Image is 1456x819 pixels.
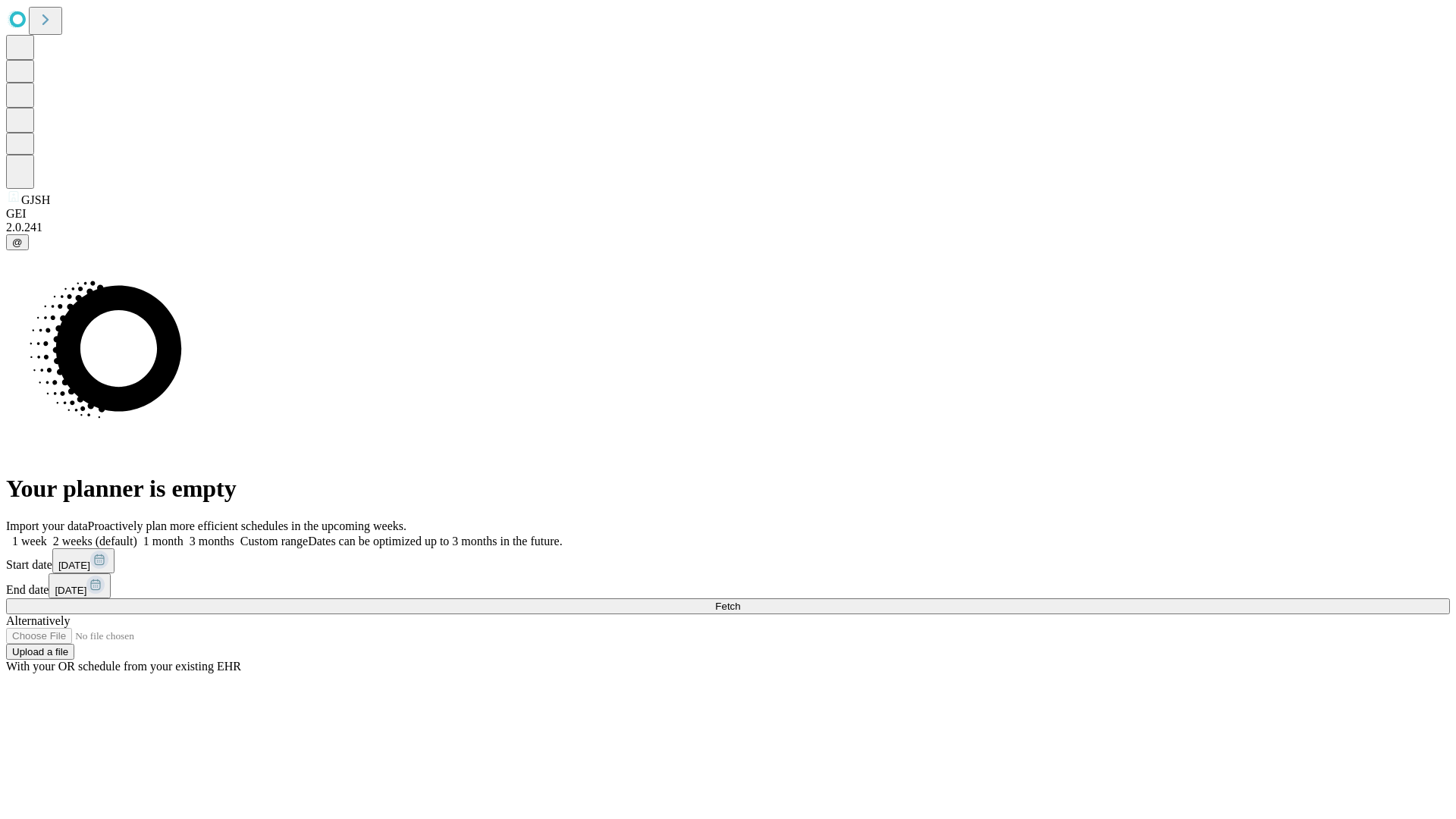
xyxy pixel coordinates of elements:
span: With your OR schedule from your existing EHR [6,660,241,673]
span: [DATE] [58,560,90,571]
span: 1 week [12,535,47,548]
button: @ [6,234,29,250]
span: [DATE] [55,585,86,596]
span: Dates can be optimized up to 3 months in the future. [308,535,562,548]
span: @ [12,237,23,248]
div: Start date [6,548,1450,573]
span: Custom range [240,535,308,548]
div: 2.0.241 [6,221,1450,234]
span: 3 months [190,535,234,548]
button: [DATE] [52,548,115,573]
span: 2 weeks (default) [53,535,137,548]
span: Fetch [715,601,740,612]
div: End date [6,573,1450,598]
span: 1 month [143,535,184,548]
button: Fetch [6,598,1450,614]
button: Upload a file [6,644,74,660]
span: GJSH [21,193,50,206]
div: GEI [6,207,1450,221]
span: Import your data [6,519,88,532]
span: Alternatively [6,614,70,627]
h1: Your planner is empty [6,475,1450,503]
span: Proactively plan more efficient schedules in the upcoming weeks. [88,519,406,532]
button: [DATE] [49,573,111,598]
